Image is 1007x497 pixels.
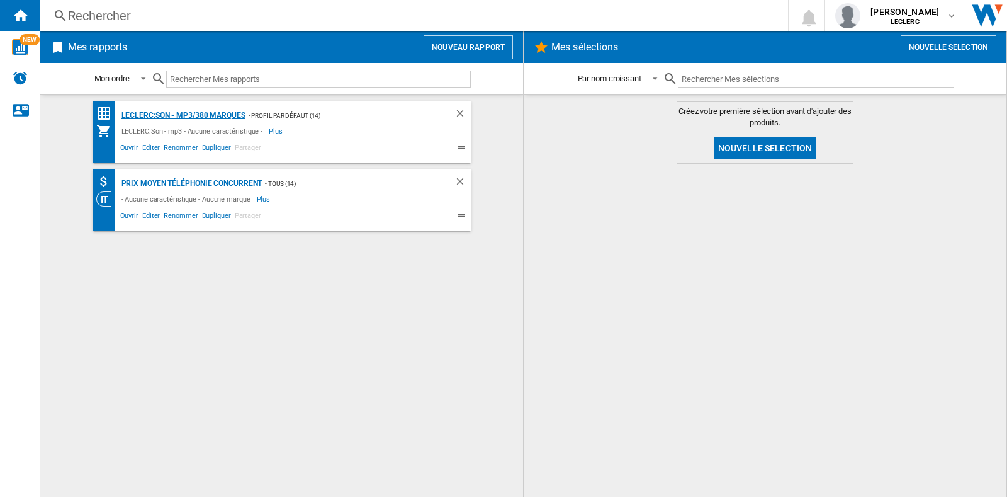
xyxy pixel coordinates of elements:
button: Nouveau rapport [424,35,513,59]
span: Plus [269,123,284,139]
span: Partager [233,210,263,225]
div: - TOUS (14) [262,176,429,191]
span: Partager [233,142,263,157]
span: Renommer [162,142,200,157]
div: LECLERC:Son - mp3/380 marques [118,108,245,123]
h2: Mes sélections [549,35,621,59]
span: Ouvrir [118,142,140,157]
button: Nouvelle selection [901,35,996,59]
div: LECLERC:Son - mp3 - Aucune caractéristique - [118,123,269,139]
img: wise-card.svg [12,39,28,55]
div: Mon assortiment [96,123,118,139]
span: Dupliquer [200,142,233,157]
img: profile.jpg [835,3,860,28]
div: Prix moyen Téléphonie concurrent [118,176,262,191]
input: Rechercher Mes sélections [678,71,954,88]
button: Nouvelle selection [714,137,816,159]
span: [PERSON_NAME] [870,6,939,18]
span: Créez votre première sélection avant d'ajouter des produits. [677,106,853,129]
div: - Profil par défaut (14) [245,108,429,123]
div: Matrice des prix [96,106,118,122]
span: Renommer [162,210,200,225]
div: Supprimer [454,108,471,123]
div: Mon ordre [94,74,130,83]
b: LECLERC [891,18,920,26]
span: Dupliquer [200,210,233,225]
span: Ouvrir [118,210,140,225]
div: Vision Catégorie [96,191,118,207]
span: Plus [257,191,273,207]
h2: Mes rapports [65,35,130,59]
div: Moyenne de prix des distributeurs (absolue) [96,174,118,190]
div: Par nom croissant [578,74,641,83]
div: Rechercher [68,7,755,25]
span: Editer [140,210,162,225]
span: Editer [140,142,162,157]
div: - Aucune caractéristique - Aucune marque [118,191,257,207]
input: Rechercher Mes rapports [166,71,471,88]
div: Supprimer [454,176,471,191]
img: alerts-logo.svg [13,71,28,86]
span: NEW [20,34,40,45]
